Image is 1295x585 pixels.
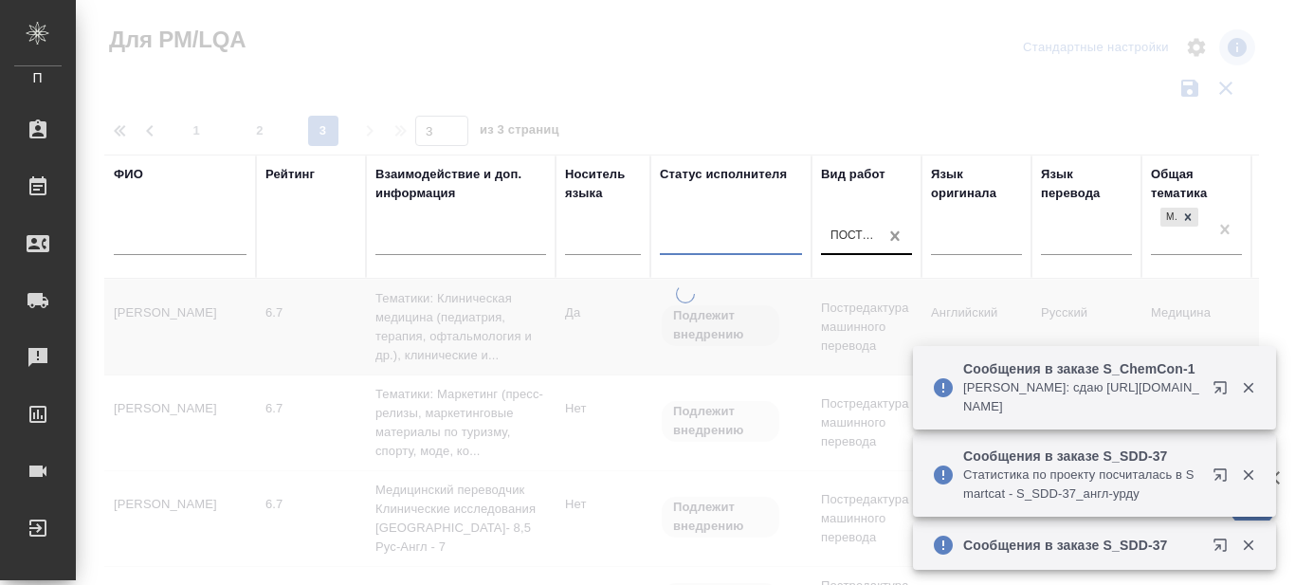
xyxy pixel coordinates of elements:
button: Закрыть [1229,379,1268,396]
div: Медицина [1158,206,1200,229]
p: Cтатистика по проекту посчиталась в Smartcat - S_SDD-37_англ-урду [963,466,1200,503]
div: Взаимодействие и доп. информация [375,165,546,203]
button: Открыть в новой вкладке [1201,369,1247,414]
button: Открыть в новой вкладке [1201,456,1247,502]
p: Сообщения в заказе S_SDD-37 [963,536,1200,555]
a: П [14,59,62,97]
p: Сообщения в заказе S_ChemCon-1 [963,359,1200,378]
div: Постредактура машинного перевода [830,229,880,245]
div: Общая тематика [1151,165,1242,203]
span: П [24,68,52,87]
p: Сообщения в заказе S_SDD-37 [963,447,1200,466]
button: Закрыть [1229,466,1268,484]
div: Вид работ [821,165,885,184]
button: Закрыть [1229,537,1268,554]
div: Рейтинг [265,165,315,184]
div: Язык оригинала [931,165,1022,203]
div: Носитель языка [565,165,641,203]
p: [PERSON_NAME]: сдаю [URL][DOMAIN_NAME] [963,378,1200,416]
div: Медицина [1160,208,1177,228]
button: Открыть в новой вкладке [1201,526,1247,572]
div: Язык перевода [1041,165,1132,203]
div: ФИО [114,165,143,184]
div: Статус исполнителя [660,165,787,184]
